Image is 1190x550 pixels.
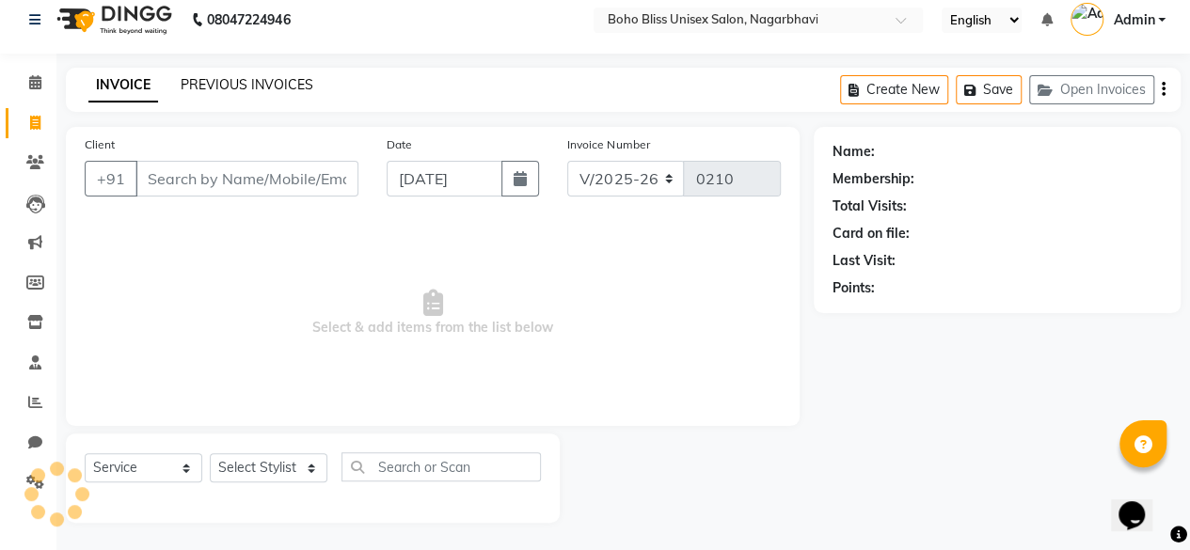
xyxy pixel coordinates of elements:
button: +91 [85,161,137,196]
a: INVOICE [88,69,158,102]
span: Select & add items from the list below [85,219,781,407]
label: Client [85,136,115,153]
div: Card on file: [833,224,910,244]
div: Total Visits: [833,196,907,216]
a: PREVIOUS INVOICES [181,76,313,93]
iframe: chat widget [1111,475,1171,531]
img: Admin [1071,3,1103,36]
div: Last Visit: [833,251,896,271]
div: Name: [833,142,875,162]
input: Search by Name/Mobile/Email/Code [135,161,358,196]
input: Search or Scan [341,452,541,481]
button: Open Invoices [1029,75,1154,104]
div: Points: [833,278,875,298]
span: Admin [1113,10,1154,30]
label: Invoice Number [567,136,649,153]
label: Date [387,136,412,153]
button: Create New [840,75,948,104]
div: Membership: [833,169,914,189]
button: Save [956,75,1022,104]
